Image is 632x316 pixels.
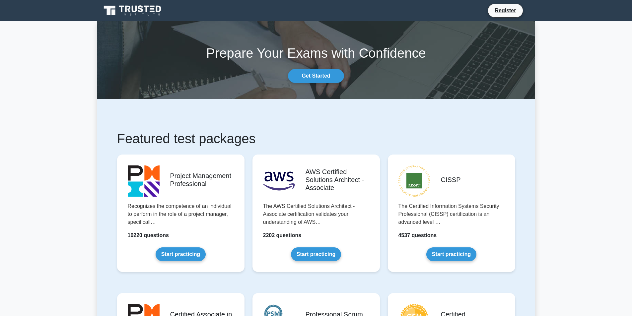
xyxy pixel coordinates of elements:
[291,247,341,261] a: Start practicing
[117,131,515,147] h1: Featured test packages
[288,69,344,83] a: Get Started
[97,45,535,61] h1: Prepare Your Exams with Confidence
[491,6,520,15] a: Register
[156,247,206,261] a: Start practicing
[426,247,476,261] a: Start practicing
